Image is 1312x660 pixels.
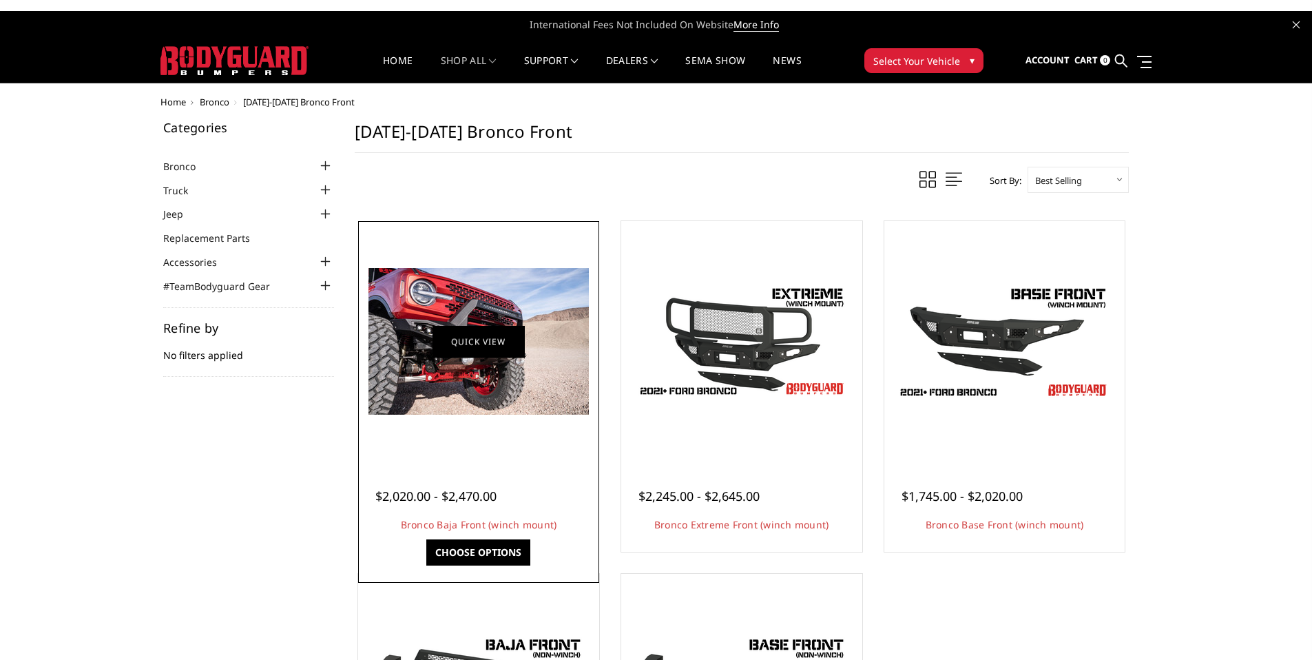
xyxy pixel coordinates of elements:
[982,170,1021,191] label: Sort By:
[163,322,334,377] div: No filters applied
[441,56,497,83] a: shop all
[1074,42,1110,79] a: Cart 0
[163,255,234,269] a: Accessories
[625,225,859,459] a: Bronco Extreme Front (winch mount) Bronco Extreme Front (winch mount)
[362,225,596,459] a: Bodyguard Ford Bronco Bronco Baja Front (winch mount)
[163,121,334,134] h5: Categories
[160,96,186,108] a: Home
[433,325,525,358] a: Quick view
[654,518,829,531] a: Bronco Extreme Front (winch mount)
[163,322,334,334] h5: Refine by
[163,207,200,221] a: Jeep
[873,54,960,68] span: Select Your Vehicle
[355,121,1129,153] h1: [DATE]-[DATE] Bronco Front
[888,225,1122,459] a: Freedom Series - Bronco Base Front Bumper Bronco Base Front (winch mount)
[926,518,1084,531] a: Bronco Base Front (winch mount)
[1025,42,1070,79] a: Account
[401,518,557,531] a: Bronco Baja Front (winch mount)
[200,96,229,108] a: Bronco
[383,56,413,83] a: Home
[1243,594,1312,660] iframe: Chat Widget
[375,488,497,504] span: $2,020.00 - $2,470.00
[426,539,530,566] a: Choose Options
[902,488,1023,504] span: $1,745.00 - $2,020.00
[163,279,287,293] a: #TeamBodyguard Gear
[606,56,658,83] a: Dealers
[163,231,267,245] a: Replacement Parts
[524,56,579,83] a: Support
[160,46,309,75] img: BODYGUARD BUMPERS
[864,48,983,73] button: Select Your Vehicle
[368,268,589,415] img: Bronco Baja Front (winch mount)
[163,183,205,198] a: Truck
[970,53,975,68] span: ▾
[1074,54,1098,66] span: Cart
[243,96,355,108] span: [DATE]-[DATE] Bronco Front
[638,488,760,504] span: $2,245.00 - $2,645.00
[160,11,1152,39] span: International Fees Not Included On Website
[773,56,801,83] a: News
[1100,55,1110,65] span: 0
[1025,54,1070,66] span: Account
[163,159,213,174] a: Bronco
[733,18,779,32] a: More Info
[685,56,745,83] a: SEMA Show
